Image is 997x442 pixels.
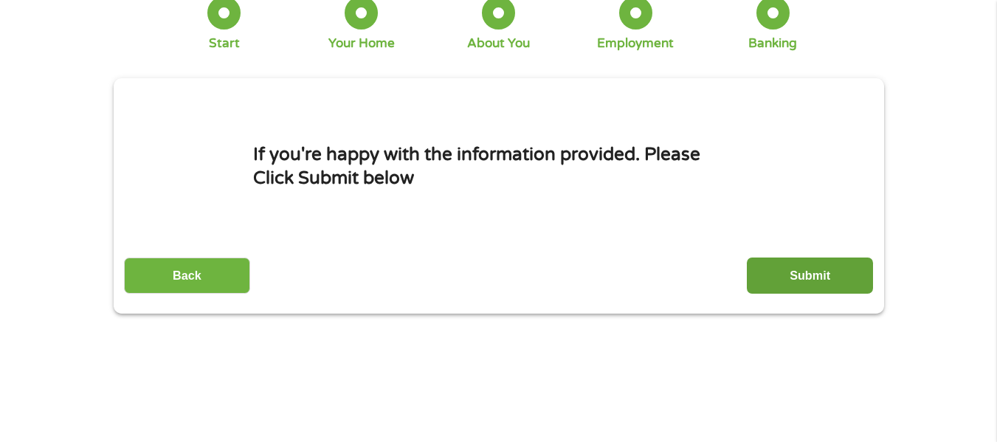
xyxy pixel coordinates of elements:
input: Back [124,258,250,294]
div: Your Home [328,35,395,52]
h1: If you're happy with the information provided. Please Click Submit below [253,143,745,190]
div: Banking [748,35,797,52]
div: Employment [597,35,674,52]
input: Submit [747,258,873,294]
div: Start [209,35,240,52]
div: About You [467,35,530,52]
